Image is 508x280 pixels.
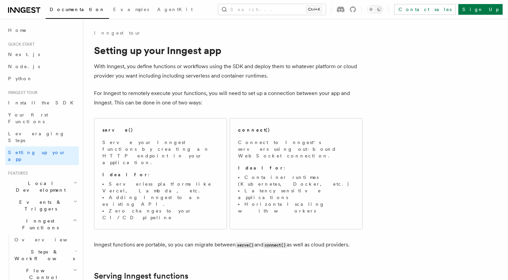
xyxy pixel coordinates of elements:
a: serve()Serve your Inngest functions by creating an HTTP endpoint in your application.Ideal for:Se... [94,118,227,229]
li: Adding Inngest to an existing API. [102,194,219,207]
strong: Ideal for [238,165,284,171]
p: : [238,165,354,171]
button: Local Development [5,177,79,196]
a: Examples [109,2,153,18]
span: Quick start [5,42,35,47]
span: Leveraging Steps [8,131,65,143]
code: serve() [236,242,255,248]
a: Install the SDK [5,97,79,109]
kbd: Ctrl+K [307,6,322,13]
a: connect()Connect to Inngest's servers using out-bound WebSocket connection.Ideal for:Container ru... [230,118,363,229]
a: Next.js [5,48,79,60]
p: : [102,171,219,178]
a: Documentation [46,2,109,19]
button: Steps & Workflows [12,246,79,265]
a: Your first Functions [5,109,79,128]
li: Latency sensitive applications [238,187,354,201]
li: Horizontal scaling with workers [238,201,354,214]
li: Serverless platforms like Vercel, Lambda, etc. [102,181,219,194]
a: AgentKit [153,2,197,18]
span: Examples [113,7,149,12]
p: Connect to Inngest's servers using out-bound WebSocket connection. [238,139,354,159]
span: Your first Functions [8,112,48,124]
p: Inngest functions are portable, so you can migrate between and as well as cloud providers. [94,240,363,250]
a: Overview [12,234,79,246]
button: Inngest Functions [5,215,79,234]
h2: serve() [102,127,133,133]
a: Contact sales [394,4,456,15]
h1: Setting up your Inngest app [94,44,363,56]
a: Inngest tour [94,30,141,36]
span: Inngest Functions [5,218,73,231]
a: Sign Up [458,4,503,15]
span: Features [5,171,28,176]
span: Steps & Workflows [12,248,75,262]
span: Install the SDK [8,100,78,105]
span: Home [8,27,27,34]
p: With Inngest, you define functions or workflows using the SDK and deploy them to whatever platfor... [94,62,363,81]
span: Node.js [8,64,40,69]
h2: connect() [238,127,270,133]
span: Overview [14,237,84,242]
a: Setting up your app [5,146,79,165]
span: Local Development [5,180,73,193]
button: Toggle dark mode [367,5,383,13]
a: Node.js [5,60,79,73]
a: Home [5,24,79,36]
a: Python [5,73,79,85]
code: connect() [263,242,287,248]
span: AgentKit [157,7,193,12]
li: Zero changes to your CI/CD pipeline [102,207,219,221]
button: Events & Triggers [5,196,79,215]
span: Next.js [8,52,40,57]
span: Documentation [50,7,105,12]
li: Container runtimes (Kubernetes, Docker, etc.) [238,174,354,187]
span: Setting up your app [8,150,66,162]
p: Serve your Inngest functions by creating an HTTP endpoint in your application. [102,139,219,166]
a: Leveraging Steps [5,128,79,146]
button: Search...Ctrl+K [218,4,326,15]
strong: Ideal for [102,172,148,177]
span: Python [8,76,33,81]
p: For Inngest to remotely execute your functions, you will need to set up a connection between your... [94,89,363,107]
span: Inngest tour [5,90,38,95]
span: Events & Triggers [5,199,73,212]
